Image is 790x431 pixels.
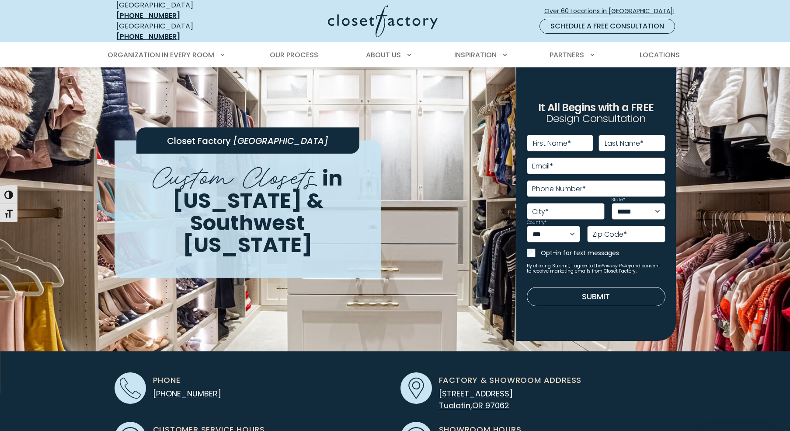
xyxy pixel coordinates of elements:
span: It All Begins with a FREE [538,100,654,115]
a: [PHONE_NUMBER] [153,388,221,399]
span: 97062 [485,400,509,411]
span: OR [472,400,483,411]
small: By clicking Submit, I agree to the and consent to receive marketing emails from Closet Factory. [527,263,665,274]
a: [PHONE_NUMBER] [116,32,180,42]
span: Phone [153,374,181,386]
span: Partners [550,50,584,60]
span: Factory & Showroom Address [439,374,582,386]
a: [PHONE_NUMBER] [116,11,180,21]
button: Submit [527,287,665,306]
span: About Us [366,50,401,60]
img: Closet Factory Logo [328,5,438,37]
span: Inspiration [454,50,497,60]
span: [STREET_ADDRESS] [439,388,513,399]
span: Tualatin [439,400,470,411]
label: Opt-in for text messages [541,249,665,257]
span: Over 60 Locations in [GEOGRAPHIC_DATA]! [544,7,682,16]
span: in [US_STATE] & Southwest [US_STATE] [172,164,343,259]
span: Our Process [270,50,318,60]
label: Email [532,163,553,170]
nav: Primary Menu [101,43,689,67]
label: Zip Code [592,231,627,238]
a: Schedule a Free Consultation [539,19,675,34]
span: Closet Factory [167,135,231,147]
label: Phone Number [532,186,586,193]
span: Custom Closets [153,154,317,194]
span: Organization in Every Room [108,50,214,60]
label: First Name [533,140,571,147]
div: [GEOGRAPHIC_DATA] [116,21,243,42]
a: Over 60 Locations in [GEOGRAPHIC_DATA]! [544,4,682,19]
a: Privacy Policy [602,263,631,269]
label: Last Name [605,140,644,147]
span: Design Consultation [546,112,646,126]
label: City [532,208,549,215]
label: Country [527,221,546,225]
a: [STREET_ADDRESS] Tualatin,OR 97062 [439,388,513,411]
span: [GEOGRAPHIC_DATA] [233,135,328,147]
span: Locations [640,50,680,60]
label: State [612,198,625,202]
